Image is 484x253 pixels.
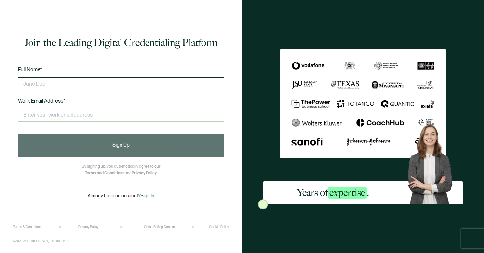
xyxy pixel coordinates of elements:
a: Terms and Conditions [85,171,125,176]
a: Cookie Policy [209,225,229,229]
p: ©2025 Sertifier Inc.. All rights reserved. [13,239,69,243]
a: Privacy Policy [78,225,98,229]
input: Jane Doe [18,77,224,90]
a: Online Selling Contract [144,225,176,229]
span: expertise [328,187,367,199]
a: Terms & Conditions [13,225,41,229]
span: Work Email Address* [18,98,65,104]
span: Sign In [141,193,154,199]
span: Sign Up [112,143,130,148]
img: Sertifier Signup - Years of <span class="strong-h">expertise</span>. [280,49,446,159]
a: Privacy Policy [132,171,157,176]
span: Full Name* [18,67,42,73]
input: Enter your work email address [18,109,224,122]
img: Sertifier Signup - Years of <span class="strong-h">expertise</span>. Hero [403,120,463,205]
button: Sign Up [18,134,224,157]
p: By signing up, you automatically agree to our and . [82,164,160,177]
h1: Join the Leading Digital Credentialing Platform [25,36,218,49]
h2: Years of . [297,186,369,199]
p: Already have an account? [88,193,154,199]
img: Sertifier Signup [258,199,268,209]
